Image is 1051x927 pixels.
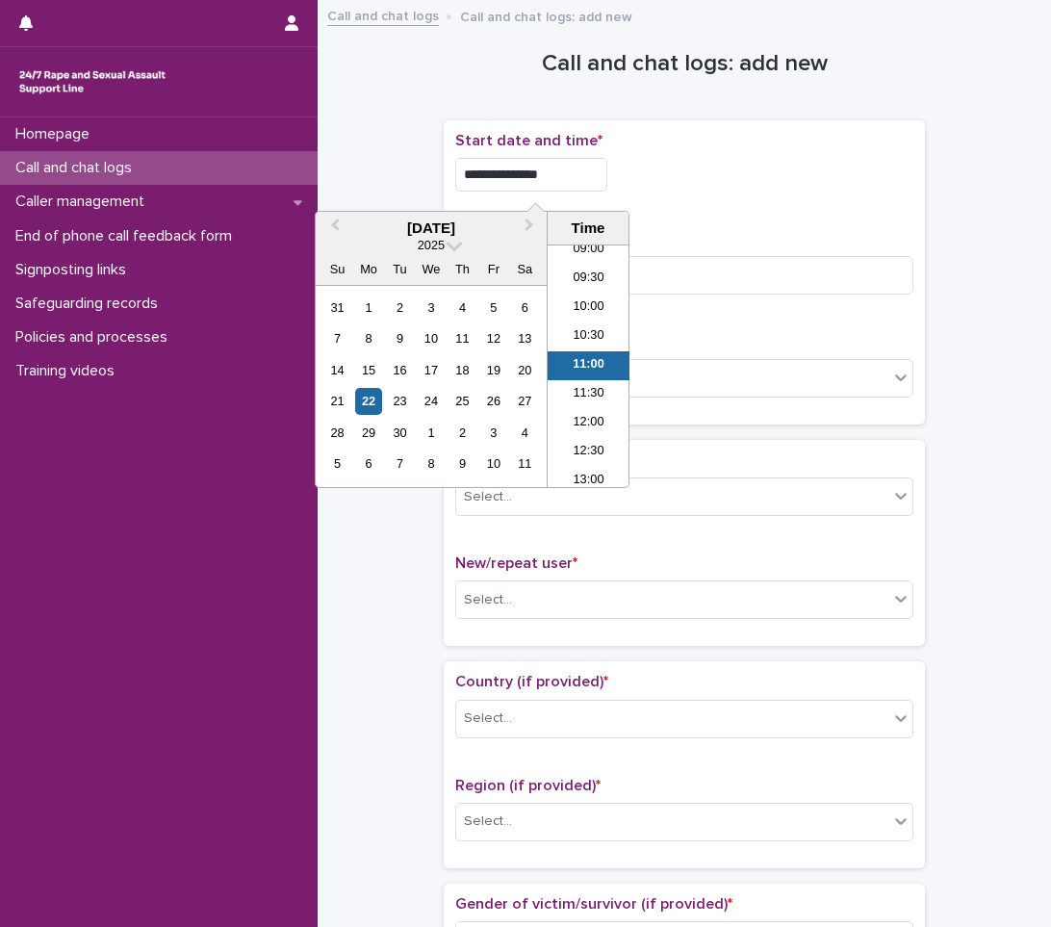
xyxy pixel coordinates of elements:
[418,451,444,476] div: Choose Wednesday, October 8th, 2025
[460,5,632,26] p: Call and chat logs: add new
[316,219,547,237] div: [DATE]
[480,256,506,282] div: Fr
[355,357,381,383] div: Choose Monday, September 15th, 2025
[418,256,444,282] div: We
[464,708,512,729] div: Select...
[8,193,160,211] p: Caller management
[512,295,538,321] div: Choose Saturday, September 6th, 2025
[449,256,475,282] div: Th
[480,357,506,383] div: Choose Friday, September 19th, 2025
[324,388,350,414] div: Choose Sunday, September 21st, 2025
[548,351,629,380] li: 11:00
[8,295,173,313] p: Safeguarding records
[387,451,413,476] div: Choose Tuesday, October 7th, 2025
[387,256,413,282] div: Tu
[548,294,629,322] li: 10:00
[324,256,350,282] div: Su
[480,451,506,476] div: Choose Friday, October 10th, 2025
[480,325,506,351] div: Choose Friday, September 12th, 2025
[355,295,381,321] div: Choose Monday, September 1st, 2025
[548,409,629,438] li: 12:00
[355,325,381,351] div: Choose Monday, September 8th, 2025
[355,388,381,414] div: Choose Monday, September 22nd, 2025
[327,4,439,26] a: Call and chat logs
[324,295,350,321] div: Choose Sunday, August 31st, 2025
[418,388,444,414] div: Choose Wednesday, September 24th, 2025
[387,357,413,383] div: Choose Tuesday, September 16th, 2025
[387,295,413,321] div: Choose Tuesday, September 2nd, 2025
[512,420,538,446] div: Choose Saturday, October 4th, 2025
[449,451,475,476] div: Choose Thursday, October 9th, 2025
[444,50,925,78] h1: Call and chat logs: add new
[548,265,629,294] li: 09:30
[455,133,602,148] span: Start date and time
[321,292,540,479] div: month 2025-09
[418,238,445,252] span: 2025
[449,420,475,446] div: Choose Thursday, October 2nd, 2025
[418,325,444,351] div: Choose Wednesday, September 10th, 2025
[548,438,629,467] li: 12:30
[8,362,130,380] p: Training videos
[512,388,538,414] div: Choose Saturday, September 27th, 2025
[8,159,147,177] p: Call and chat logs
[480,295,506,321] div: Choose Friday, September 5th, 2025
[355,256,381,282] div: Mo
[8,125,105,143] p: Homepage
[15,63,169,101] img: rhQMoQhaT3yELyF149Cw
[552,219,624,237] div: Time
[449,388,475,414] div: Choose Thursday, September 25th, 2025
[324,357,350,383] div: Choose Sunday, September 14th, 2025
[387,420,413,446] div: Choose Tuesday, September 30th, 2025
[449,295,475,321] div: Choose Thursday, September 4th, 2025
[512,256,538,282] div: Sa
[464,811,512,832] div: Select...
[324,420,350,446] div: Choose Sunday, September 28th, 2025
[324,451,350,476] div: Choose Sunday, October 5th, 2025
[548,236,629,265] li: 09:00
[455,778,601,793] span: Region (if provided)
[512,357,538,383] div: Choose Saturday, September 20th, 2025
[449,357,475,383] div: Choose Thursday, September 18th, 2025
[455,896,732,912] span: Gender of victim/survivor (if provided)
[464,590,512,610] div: Select...
[355,451,381,476] div: Choose Monday, October 6th, 2025
[455,674,608,689] span: Country (if provided)
[8,227,247,245] p: End of phone call feedback form
[418,295,444,321] div: Choose Wednesday, September 3rd, 2025
[8,328,183,347] p: Policies and processes
[418,420,444,446] div: Choose Wednesday, October 1st, 2025
[318,214,348,245] button: Previous Month
[512,325,538,351] div: Choose Saturday, September 13th, 2025
[355,420,381,446] div: Choose Monday, September 29th, 2025
[418,357,444,383] div: Choose Wednesday, September 17th, 2025
[387,388,413,414] div: Choose Tuesday, September 23rd, 2025
[387,325,413,351] div: Choose Tuesday, September 9th, 2025
[548,467,629,496] li: 13:00
[464,487,512,507] div: Select...
[548,380,629,409] li: 11:30
[8,261,141,279] p: Signposting links
[324,325,350,351] div: Choose Sunday, September 7th, 2025
[548,322,629,351] li: 10:30
[512,451,538,476] div: Choose Saturday, October 11th, 2025
[449,325,475,351] div: Choose Thursday, September 11th, 2025
[455,555,577,571] span: New/repeat user
[516,214,547,245] button: Next Month
[480,420,506,446] div: Choose Friday, October 3rd, 2025
[480,388,506,414] div: Choose Friday, September 26th, 2025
